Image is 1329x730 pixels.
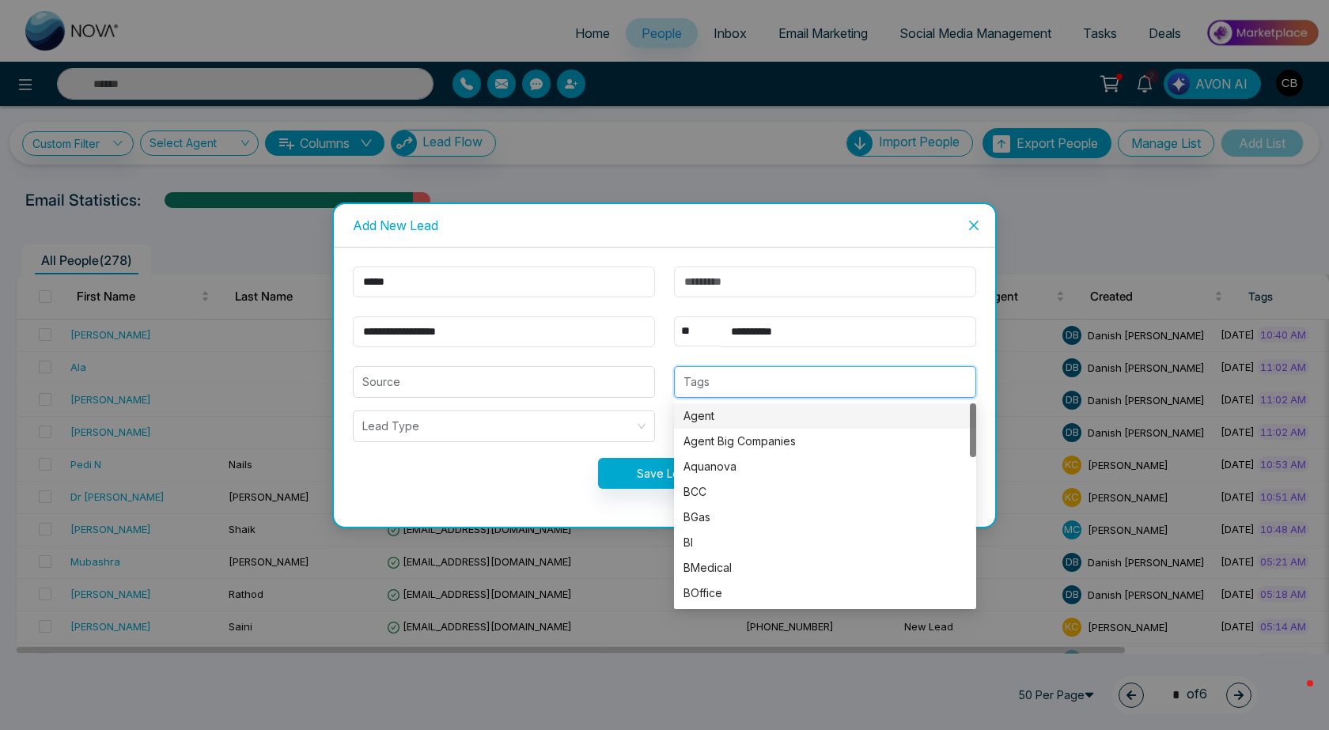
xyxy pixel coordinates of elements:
[683,483,967,501] div: BCC
[674,403,976,429] div: Agent
[683,433,967,450] div: Agent Big Companies
[598,458,732,489] button: Save Lead
[683,584,967,602] div: BOffice
[1275,676,1313,714] iframe: Intercom live chat
[683,534,967,551] div: BI
[674,454,976,479] div: Aquanova
[952,204,995,247] button: Close
[674,530,976,555] div: BI
[683,407,967,425] div: Agent
[674,581,976,606] div: BOffice
[353,217,976,234] div: Add New Lead
[683,509,967,526] div: BGas
[674,479,976,505] div: BCC
[674,505,976,530] div: BGas
[967,219,980,232] span: close
[674,555,976,581] div: BMedical
[683,559,967,577] div: BMedical
[683,458,967,475] div: Aquanova
[674,429,976,454] div: Agent Big Companies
